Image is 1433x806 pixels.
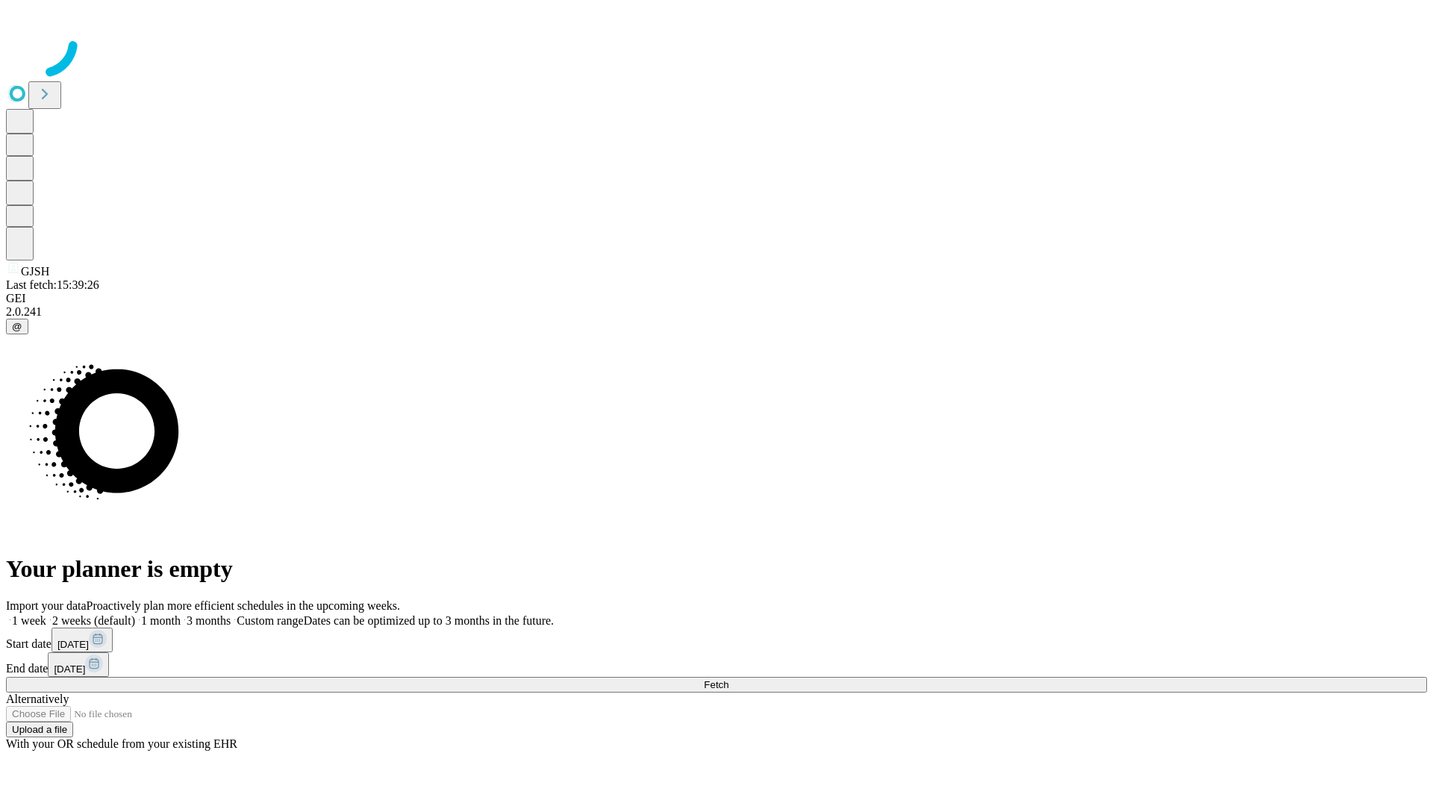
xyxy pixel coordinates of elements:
[57,639,89,650] span: [DATE]
[6,737,237,750] span: With your OR schedule from your existing EHR
[52,614,135,627] span: 2 weeks (default)
[704,679,728,690] span: Fetch
[6,305,1427,319] div: 2.0.241
[304,614,554,627] span: Dates can be optimized up to 3 months in the future.
[6,722,73,737] button: Upload a file
[12,321,22,332] span: @
[51,628,113,652] button: [DATE]
[6,652,1427,677] div: End date
[48,652,109,677] button: [DATE]
[6,599,87,612] span: Import your data
[6,677,1427,693] button: Fetch
[21,265,49,278] span: GJSH
[6,278,99,291] span: Last fetch: 15:39:26
[6,319,28,334] button: @
[54,663,85,675] span: [DATE]
[6,292,1427,305] div: GEI
[6,555,1427,583] h1: Your planner is empty
[6,628,1427,652] div: Start date
[141,614,181,627] span: 1 month
[6,693,69,705] span: Alternatively
[87,599,400,612] span: Proactively plan more efficient schedules in the upcoming weeks.
[237,614,303,627] span: Custom range
[12,614,46,627] span: 1 week
[187,614,231,627] span: 3 months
